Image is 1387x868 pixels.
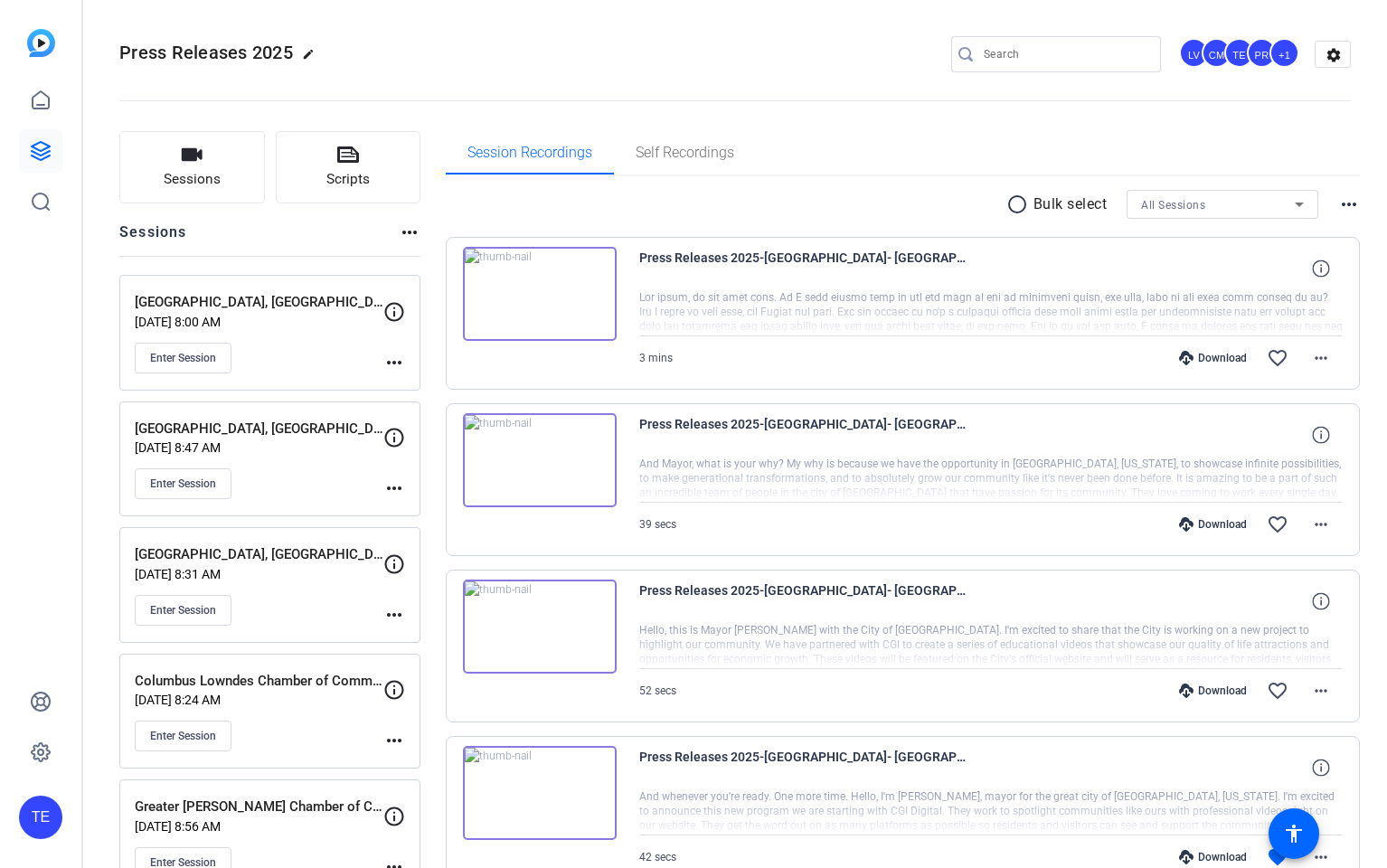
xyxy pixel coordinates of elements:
[135,693,383,707] p: [DATE] 8:24 AM
[1247,38,1278,70] ngx-avatar: Prescott Rossi
[399,222,420,243] mat-icon: more_horiz
[639,851,676,863] span: 42 secs
[135,671,383,692] p: Columbus Lowndes Chamber of Commerce
[302,48,324,70] mat-icon: edit
[383,477,405,499] mat-icon: more_horiz
[1202,38,1231,68] div: CM
[135,819,383,834] p: [DATE] 8:56 AM
[1033,193,1108,215] p: Bulk select
[326,169,370,190] span: Scripts
[639,580,974,623] span: Press Releases 2025-[GEOGRAPHIC_DATA]- [GEOGRAPHIC_DATA]-2025-10-02-10-09-12-335-0
[636,146,734,160] span: Self Recordings
[1202,38,1233,70] ngx-avatar: Coby Maslyn
[383,604,405,626] mat-icon: more_horiz
[1310,347,1332,369] mat-icon: more_horiz
[639,684,676,697] span: 52 secs
[984,43,1146,65] input: Search
[467,146,592,160] span: Session Recordings
[135,292,383,313] p: [GEOGRAPHIC_DATA], [GEOGRAPHIC_DATA]
[1338,193,1360,215] mat-icon: more_horiz
[135,595,231,626] button: Enter Session
[1179,38,1209,68] div: LV
[1141,199,1205,212] span: All Sessions
[164,169,221,190] span: Sessions
[135,567,383,581] p: [DATE] 8:31 AM
[135,315,383,329] p: [DATE] 8:00 AM
[639,247,974,290] span: Press Releases 2025-[GEOGRAPHIC_DATA]- [GEOGRAPHIC_DATA]-2025-10-02-10-13-22-691-0
[1316,42,1352,69] mat-icon: settings
[1006,193,1033,215] mat-icon: radio_button_unchecked
[1269,38,1299,68] div: +1
[135,419,383,439] p: [GEOGRAPHIC_DATA], [GEOGRAPHIC_DATA]
[1267,846,1288,868] mat-icon: favorite
[1267,347,1288,369] mat-icon: favorite_border
[1170,684,1256,698] div: Download
[119,42,293,63] span: Press Releases 2025
[1283,823,1305,844] mat-icon: accessibility
[1267,680,1288,702] mat-icon: favorite_border
[639,352,673,364] span: 3 mins
[150,729,216,743] span: Enter Session
[135,797,383,817] p: Greater [PERSON_NAME] Chamber of Commerce
[150,476,216,491] span: Enter Session
[1224,38,1254,68] div: TE
[135,440,383,455] p: [DATE] 8:47 AM
[135,468,231,499] button: Enter Session
[1224,38,1256,70] ngx-avatar: Tim Epner
[383,730,405,751] mat-icon: more_horiz
[150,351,216,365] span: Enter Session
[1310,514,1332,535] mat-icon: more_horiz
[639,413,974,457] span: Press Releases 2025-[GEOGRAPHIC_DATA]- [GEOGRAPHIC_DATA]-2025-10-02-10-10-33-616-0
[1170,850,1256,864] div: Download
[27,29,55,57] img: blue-gradient.svg
[1247,38,1277,68] div: PR
[463,580,617,674] img: thumb-nail
[639,746,974,789] span: Press Releases 2025-[GEOGRAPHIC_DATA]- [GEOGRAPHIC_DATA]-2025-09-25-10-06-40-900-0
[135,544,383,565] p: [GEOGRAPHIC_DATA], [GEOGRAPHIC_DATA]
[383,352,405,373] mat-icon: more_horiz
[1170,351,1256,365] div: Download
[119,222,187,256] h2: Sessions
[463,746,617,840] img: thumb-nail
[463,413,617,507] img: thumb-nail
[1179,38,1211,70] ngx-avatar: Louis Voss
[19,796,62,839] div: TE
[463,247,617,341] img: thumb-nail
[1310,680,1332,702] mat-icon: more_horiz
[135,721,231,751] button: Enter Session
[639,518,676,531] span: 39 secs
[1170,517,1256,532] div: Download
[119,131,265,203] button: Sessions
[135,343,231,373] button: Enter Session
[1310,846,1332,868] mat-icon: more_horiz
[276,131,421,203] button: Scripts
[1267,514,1288,535] mat-icon: favorite_border
[150,603,216,618] span: Enter Session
